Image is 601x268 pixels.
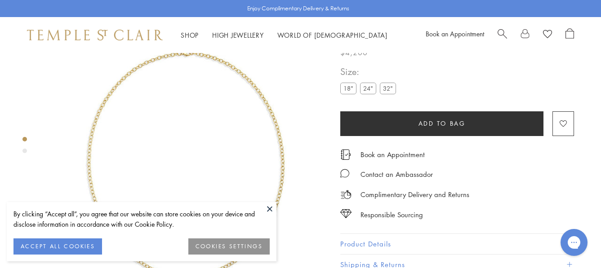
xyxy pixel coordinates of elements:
[340,149,351,160] img: icon_appointment.svg
[181,31,199,40] a: ShopShop
[13,209,270,229] div: By clicking “Accept all”, you agree that our website can store cookies on your device and disclos...
[212,31,264,40] a: High JewelleryHigh Jewellery
[360,83,376,94] label: 24"
[340,169,349,178] img: MessageIcon-01_2.svg
[181,30,387,41] nav: Main navigation
[277,31,387,40] a: World of [DEMOGRAPHIC_DATA]World of [DEMOGRAPHIC_DATA]
[340,111,543,136] button: Add to bag
[340,83,356,94] label: 18"
[361,189,469,200] p: Complimentary Delivery and Returns
[543,28,552,42] a: View Wishlist
[22,135,27,160] div: Product gallery navigation
[380,83,396,94] label: 32"
[361,169,433,180] div: Contact an Ambassador
[340,64,400,79] span: Size:
[340,209,352,218] img: icon_sourcing.svg
[340,189,352,200] img: icon_delivery.svg
[340,234,574,254] button: Product Details
[418,119,466,128] span: Add to bag
[188,238,270,255] button: COOKIES SETTINGS
[498,28,507,42] a: Search
[565,28,574,42] a: Open Shopping Bag
[361,149,425,159] a: Book an Appointment
[247,4,349,13] p: Enjoy Complimentary Delivery & Returns
[27,30,163,40] img: Temple St. Clair
[556,226,592,259] iframe: Gorgias live chat messenger
[426,29,484,38] a: Book an Appointment
[361,209,423,220] div: Responsible Sourcing
[13,238,102,255] button: ACCEPT ALL COOKIES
